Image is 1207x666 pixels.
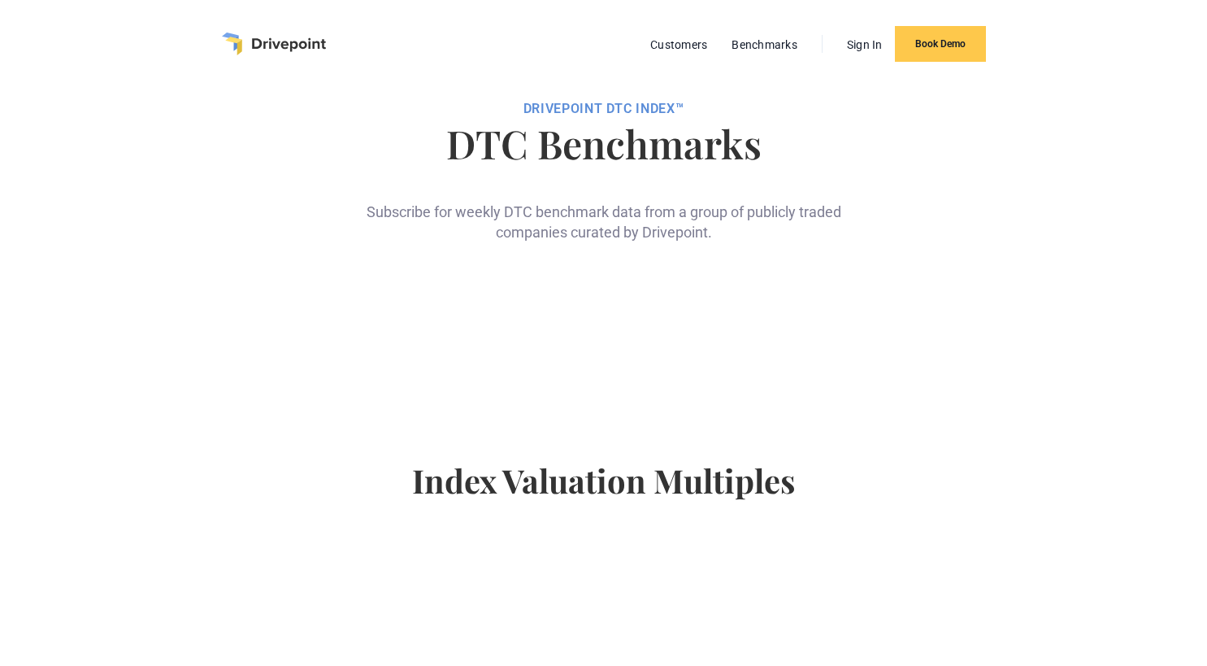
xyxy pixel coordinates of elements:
[385,268,822,396] iframe: Form 0
[222,33,326,55] a: home
[261,101,946,117] div: DRIVEPOiNT DTC Index™
[895,26,986,62] a: Book Demo
[261,124,946,163] h1: DTC Benchmarks
[839,34,891,55] a: Sign In
[360,176,848,242] div: Subscribe for weekly DTC benchmark data from a group of publicly traded companies curated by Driv...
[723,34,805,55] a: Benchmarks
[642,34,715,55] a: Customers
[261,461,946,526] h4: Index Valuation Multiples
